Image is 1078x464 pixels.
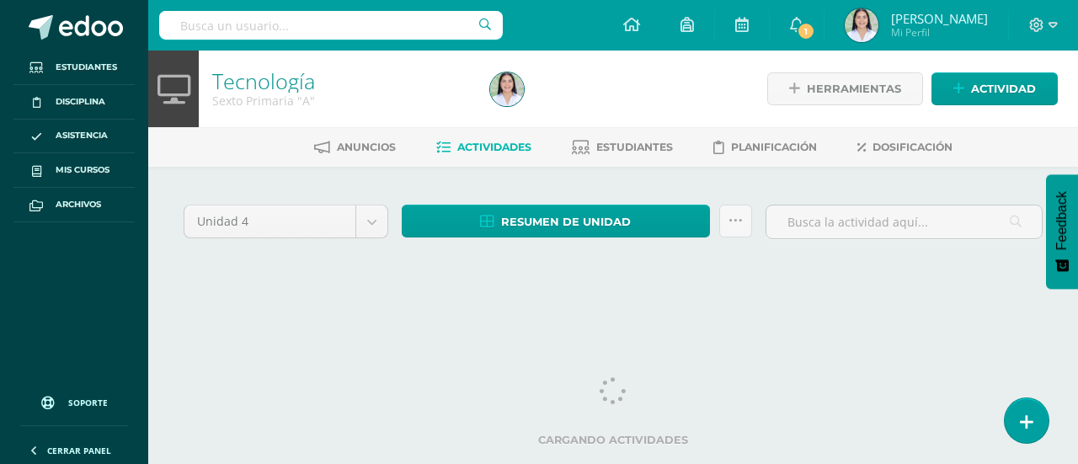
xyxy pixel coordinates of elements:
[314,134,396,161] a: Anuncios
[891,25,988,40] span: Mi Perfil
[56,61,117,74] span: Estudiantes
[457,141,531,153] span: Actividades
[20,380,128,421] a: Soporte
[56,95,105,109] span: Disciplina
[13,85,135,120] a: Disciplina
[501,206,631,237] span: Resumen de unidad
[197,205,343,237] span: Unidad 4
[931,72,1058,105] a: Actividad
[13,153,135,188] a: Mis cursos
[47,445,111,456] span: Cerrar panel
[13,188,135,222] a: Archivos
[13,120,135,154] a: Asistencia
[731,141,817,153] span: Planificación
[68,397,108,408] span: Soporte
[1046,174,1078,289] button: Feedback - Mostrar encuesta
[436,134,531,161] a: Actividades
[873,141,953,153] span: Dosificación
[767,72,923,105] a: Herramientas
[1054,191,1070,250] span: Feedback
[212,69,470,93] h1: Tecnología
[212,67,315,95] a: Tecnología
[184,434,1043,446] label: Cargando actividades
[184,205,387,237] a: Unidad 4
[845,8,878,42] img: 14536fa6949afcbee78f4ea450bb76df.png
[891,10,988,27] span: [PERSON_NAME]
[766,205,1042,238] input: Busca la actividad aquí...
[572,134,673,161] a: Estudiantes
[159,11,503,40] input: Busca un usuario...
[13,51,135,85] a: Estudiantes
[713,134,817,161] a: Planificación
[56,163,109,177] span: Mis cursos
[807,73,901,104] span: Herramientas
[402,205,710,237] a: Resumen de unidad
[56,129,108,142] span: Asistencia
[596,141,673,153] span: Estudiantes
[212,93,470,109] div: Sexto Primaria 'A'
[797,22,815,40] span: 1
[337,141,396,153] span: Anuncios
[857,134,953,161] a: Dosificación
[56,198,101,211] span: Archivos
[490,72,524,106] img: 14536fa6949afcbee78f4ea450bb76df.png
[971,73,1036,104] span: Actividad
